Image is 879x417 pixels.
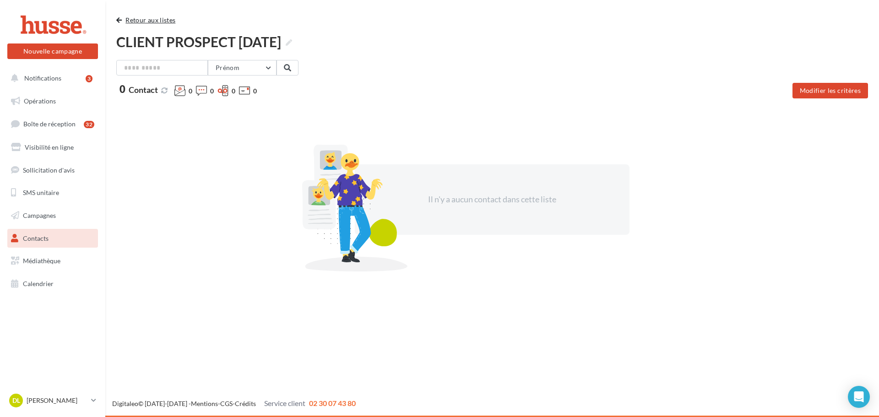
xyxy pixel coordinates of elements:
[264,399,305,407] span: Service client
[5,206,100,225] a: Campagnes
[848,386,870,408] div: Open Intercom Messenger
[253,87,257,96] span: 0
[210,87,214,96] span: 0
[5,251,100,271] a: Médiathèque
[792,83,868,98] button: Modifier les critères
[5,114,100,134] a: Boîte de réception32
[189,87,192,96] span: 0
[24,97,56,105] span: Opérations
[24,74,61,82] span: Notifications
[23,234,49,242] span: Contacts
[7,392,98,409] a: DL [PERSON_NAME]
[235,400,256,407] a: Crédits
[23,189,59,196] span: SMS unitaire
[23,166,75,173] span: Sollicitation d'avis
[86,75,92,82] div: 3
[232,87,235,96] span: 0
[116,15,179,26] button: Retour aux listes
[7,43,98,59] button: Nouvelle campagne
[5,138,100,157] a: Visibilité en ligne
[23,120,76,128] span: Boîte de réception
[119,84,125,94] span: 0
[23,211,56,219] span: Campagnes
[27,396,87,405] p: [PERSON_NAME]
[112,400,356,407] span: © [DATE]-[DATE] - - -
[23,280,54,287] span: Calendrier
[309,399,356,407] span: 02 30 07 43 80
[5,229,100,248] a: Contacts
[413,194,571,206] div: Il n'y a aucun contact dans cette liste
[5,92,100,111] a: Opérations
[191,400,218,407] a: Mentions
[208,60,277,76] button: Prénom
[5,183,100,202] a: SMS unitaire
[12,396,20,405] span: DL
[5,161,100,180] a: Sollicitation d'avis
[84,121,94,128] div: 32
[5,69,96,88] button: Notifications 3
[23,257,60,265] span: Médiathèque
[116,33,292,50] span: CLIENT PROSPECT [DATE]
[25,143,74,151] span: Visibilité en ligne
[216,64,239,71] span: Prénom
[5,274,100,293] a: Calendrier
[129,85,158,95] span: Contact
[220,400,233,407] a: CGS
[112,400,138,407] a: Digitaleo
